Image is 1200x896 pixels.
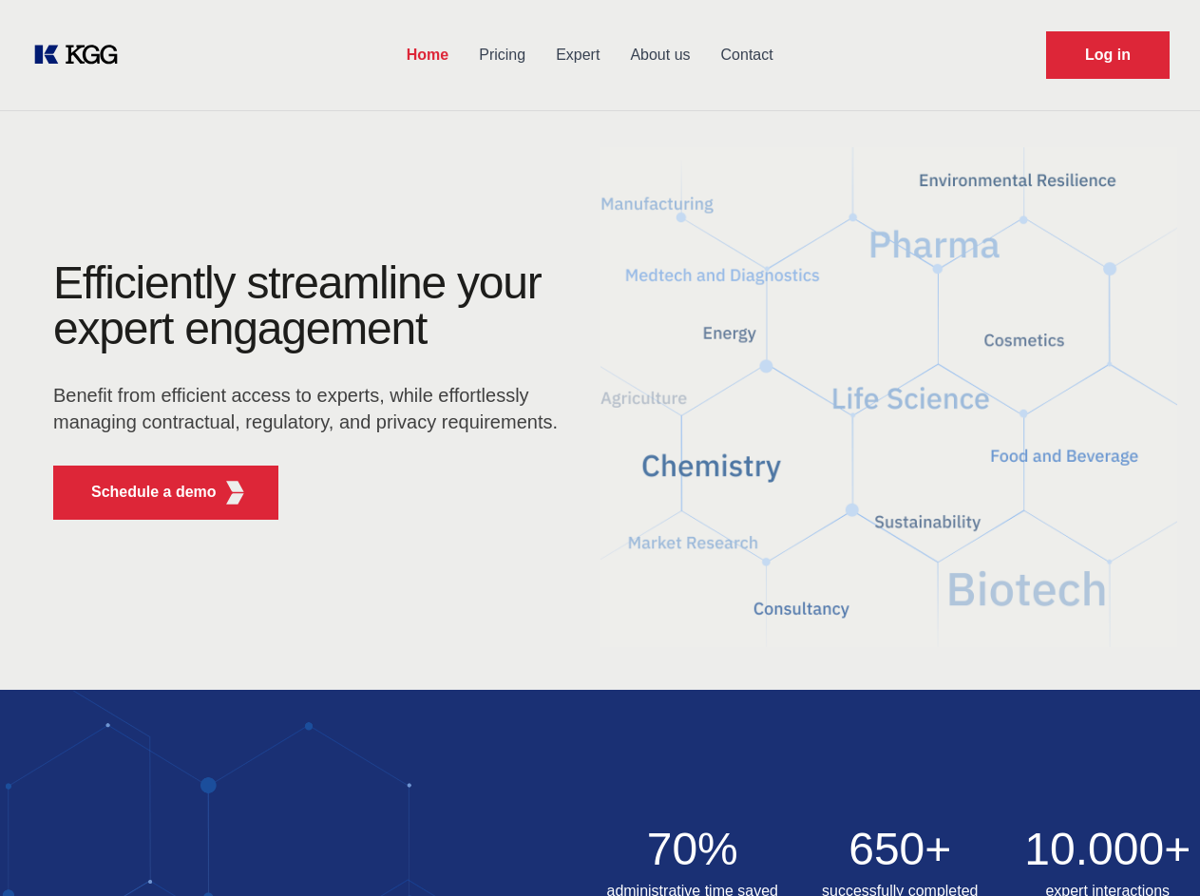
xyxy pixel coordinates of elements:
a: Contact [706,30,789,80]
p: Benefit from efficient access to experts, while effortlessly managing contractual, regulatory, an... [53,382,570,435]
img: KGG Fifth Element RED [223,481,247,505]
a: Home [391,30,464,80]
img: KGG Fifth Element RED [600,124,1178,671]
a: Request Demo [1046,31,1170,79]
a: KOL Knowledge Platform: Talk to Key External Experts (KEE) [30,40,133,70]
a: About us [615,30,705,80]
a: Pricing [464,30,541,80]
h2: 70% [600,827,786,872]
h1: Efficiently streamline your expert engagement [53,260,570,352]
h2: 650+ [808,827,993,872]
p: Schedule a demo [91,481,217,504]
button: Schedule a demoKGG Fifth Element RED [53,466,278,520]
a: Expert [541,30,615,80]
